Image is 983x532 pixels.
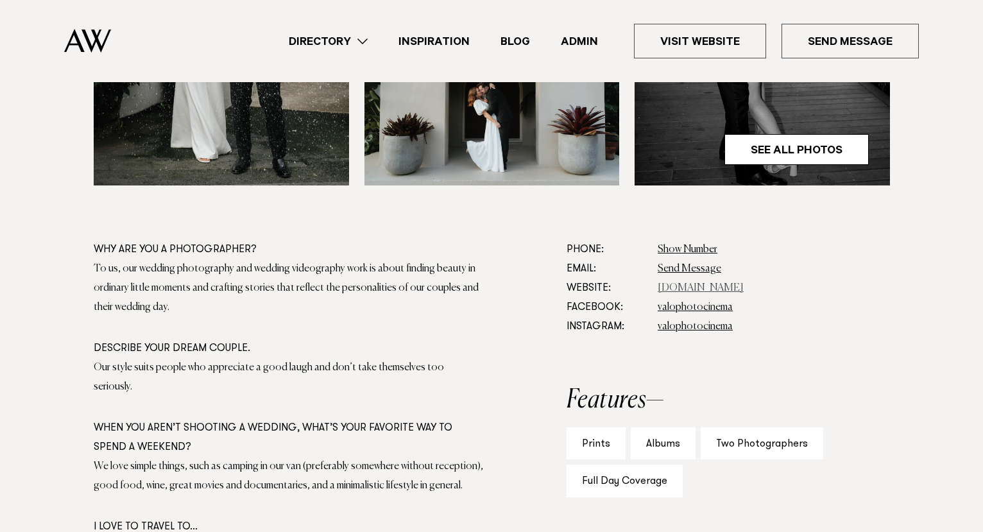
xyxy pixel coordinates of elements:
[567,388,889,413] h2: Features
[631,427,696,460] div: Albums
[383,33,485,50] a: Inspiration
[658,264,721,274] a: Send Message
[545,33,613,50] a: Admin
[567,240,647,259] dt: Phone:
[485,33,545,50] a: Blog
[94,339,484,358] div: Describe your dream couple.
[701,427,823,460] div: Two Photographers
[567,317,647,336] dt: Instagram:
[94,418,484,457] div: When you aren’t shooting a wedding, what’s your favorite way to spend a weekend?
[567,465,683,497] div: Full Day Coverage
[658,245,717,255] a: Show Number
[567,259,647,279] dt: Email:
[567,279,647,298] dt: Website:
[94,259,484,317] div: To us, our wedding photography and wedding videography work is about finding beauty in ordinary l...
[658,302,733,313] a: valophotocinema
[658,322,733,332] a: valophotocinema
[64,29,111,53] img: Auckland Weddings Logo
[94,240,484,259] div: Why are you a photographer?
[634,24,766,58] a: Visit Website
[273,33,383,50] a: Directory
[94,457,484,495] div: We love simple things, such as camping in our van (preferably somewhere without reception), good ...
[94,358,484,397] div: Our style suits people who appreciate a good laugh and don’t take themselves too seriously.
[782,24,919,58] a: Send Message
[567,298,647,317] dt: Facebook:
[724,134,869,165] a: See All Photos
[567,427,626,460] div: Prints
[658,283,744,293] a: [DOMAIN_NAME]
